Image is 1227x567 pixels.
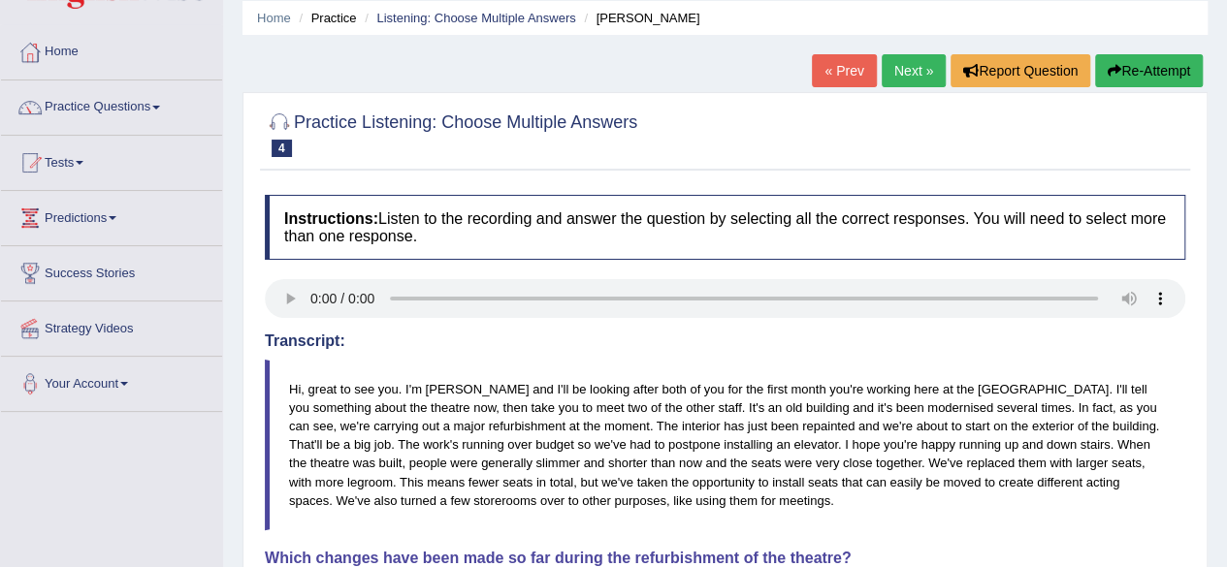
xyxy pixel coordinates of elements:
a: Tests [1,136,222,184]
a: Home [1,25,222,74]
a: Next » [882,54,946,87]
h2: Practice Listening: Choose Multiple Answers [265,109,637,157]
a: Success Stories [1,246,222,295]
a: Predictions [1,191,222,239]
li: [PERSON_NAME] [579,9,699,27]
button: Re-Attempt [1095,54,1203,87]
li: Practice [294,9,356,27]
span: 4 [272,140,292,157]
b: Instructions: [284,210,378,227]
a: Your Account [1,357,222,405]
blockquote: Hi, great to see you. I'm [PERSON_NAME] and I'll be looking after both of you for the first month... [265,360,1185,530]
a: Strategy Videos [1,301,222,350]
button: Report Question [951,54,1090,87]
h4: Transcript: [265,332,1185,350]
a: « Prev [812,54,876,87]
a: Practice Questions [1,80,222,129]
a: Home [257,11,291,25]
a: Listening: Choose Multiple Answers [376,11,575,25]
h4: Which changes have been made so far during the refurbishment of the theatre? [265,550,1185,567]
h4: Listen to the recording and answer the question by selecting all the correct responses. You will ... [265,195,1185,260]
